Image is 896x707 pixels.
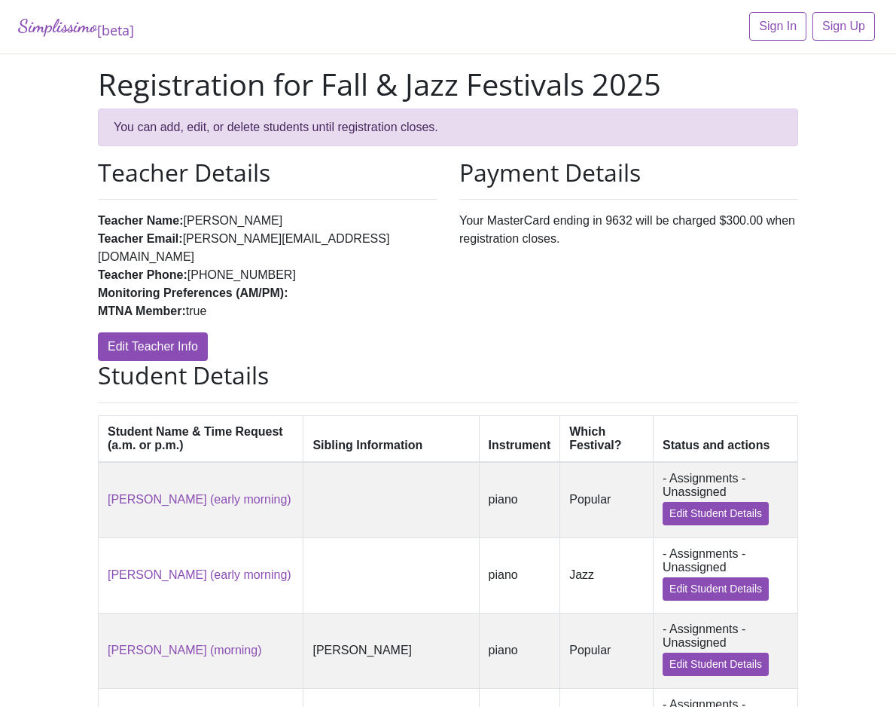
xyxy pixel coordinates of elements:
[98,286,288,299] strong: Monitoring Preferences (AM/PM):
[654,415,798,462] th: Status and actions
[303,613,479,688] td: [PERSON_NAME]
[479,415,560,462] th: Instrument
[560,415,654,462] th: Which Festival?
[459,158,798,187] h2: Payment Details
[479,537,560,613] td: piano
[98,109,798,146] div: You can add, edit, or delete students until registration closes.
[98,158,437,187] h2: Teacher Details
[98,230,437,266] li: [PERSON_NAME][EMAIL_ADDRESS][DOMAIN_NAME]
[98,232,183,245] strong: Teacher Email:
[448,158,809,361] div: Your MasterCard ending in 9632 will be charged $300.00 when registration closes.
[663,653,769,676] a: Edit Student Details
[98,268,187,281] strong: Teacher Phone:
[749,12,806,41] a: Sign In
[98,361,798,390] h2: Student Details
[560,462,654,538] td: Popular
[654,462,798,538] td: - Assignments - Unassigned
[108,644,262,656] a: [PERSON_NAME] (morning)
[108,568,291,581] a: [PERSON_NAME] (early morning)
[98,212,437,230] li: [PERSON_NAME]
[108,493,291,506] a: [PERSON_NAME] (early morning)
[479,462,560,538] td: piano
[98,305,186,317] strong: MTNA Member:
[479,613,560,688] td: piano
[99,415,303,462] th: Student Name & Time Request (a.m. or p.m.)
[98,332,208,361] a: Edit Teacher Info
[663,577,769,601] a: Edit Student Details
[812,12,875,41] a: Sign Up
[98,302,437,320] li: true
[97,21,134,39] sub: [beta]
[303,415,479,462] th: Sibling Information
[663,502,769,525] a: Edit Student Details
[654,537,798,613] td: - Assignments - Unassigned
[560,613,654,688] td: Popular
[654,613,798,688] td: - Assignments - Unassigned
[98,214,184,227] strong: Teacher Name:
[98,266,437,284] li: [PHONE_NUMBER]
[18,12,134,41] a: Simplissimo[beta]
[560,537,654,613] td: Jazz
[98,66,798,103] h1: Registration for Fall & Jazz Festivals 2025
